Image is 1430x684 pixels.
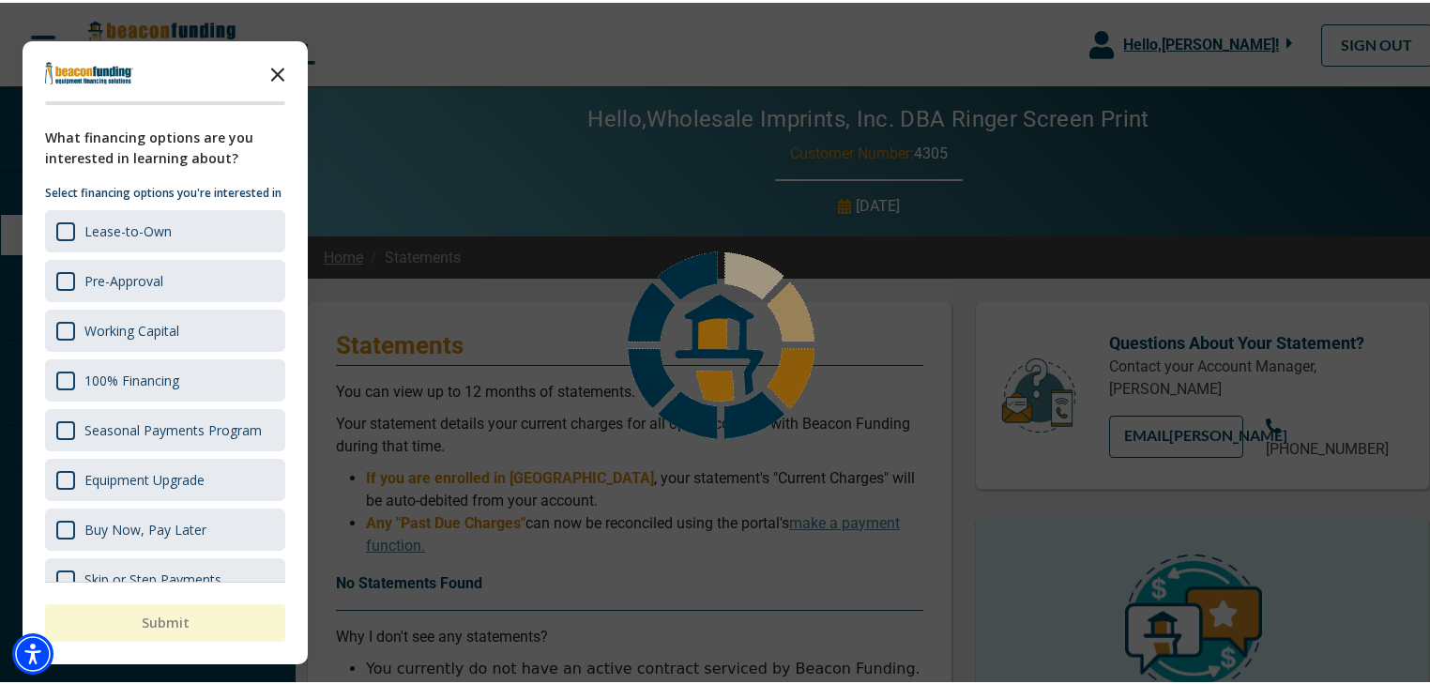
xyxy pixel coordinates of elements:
[84,269,163,287] div: Pre-Approval
[45,555,285,598] div: Skip or Step Payments
[45,456,285,498] div: Equipment Upgrade
[45,357,285,399] div: 100% Financing
[259,52,297,89] button: Close the survey
[45,601,285,639] button: Submit
[45,181,285,200] p: Select financing options you're interested in
[84,568,221,585] div: Skip or Step Payments
[84,369,179,387] div: 100% Financing
[45,307,285,349] div: Working Capital
[84,468,205,486] div: Equipment Upgrade
[23,38,308,661] div: Survey
[45,59,133,82] img: Company logo
[84,220,172,237] div: Lease-to-Own
[45,125,285,166] div: What financing options are you interested in learning about?
[12,631,53,672] div: Accessibility Menu
[45,406,285,448] div: Seasonal Payments Program
[84,319,179,337] div: Working Capital
[45,506,285,548] div: Buy Now, Pay Later
[45,257,285,299] div: Pre-Approval
[45,207,285,250] div: Lease-to-Own
[84,518,206,536] div: Buy Now, Pay Later
[84,418,262,436] div: Seasonal Payments Program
